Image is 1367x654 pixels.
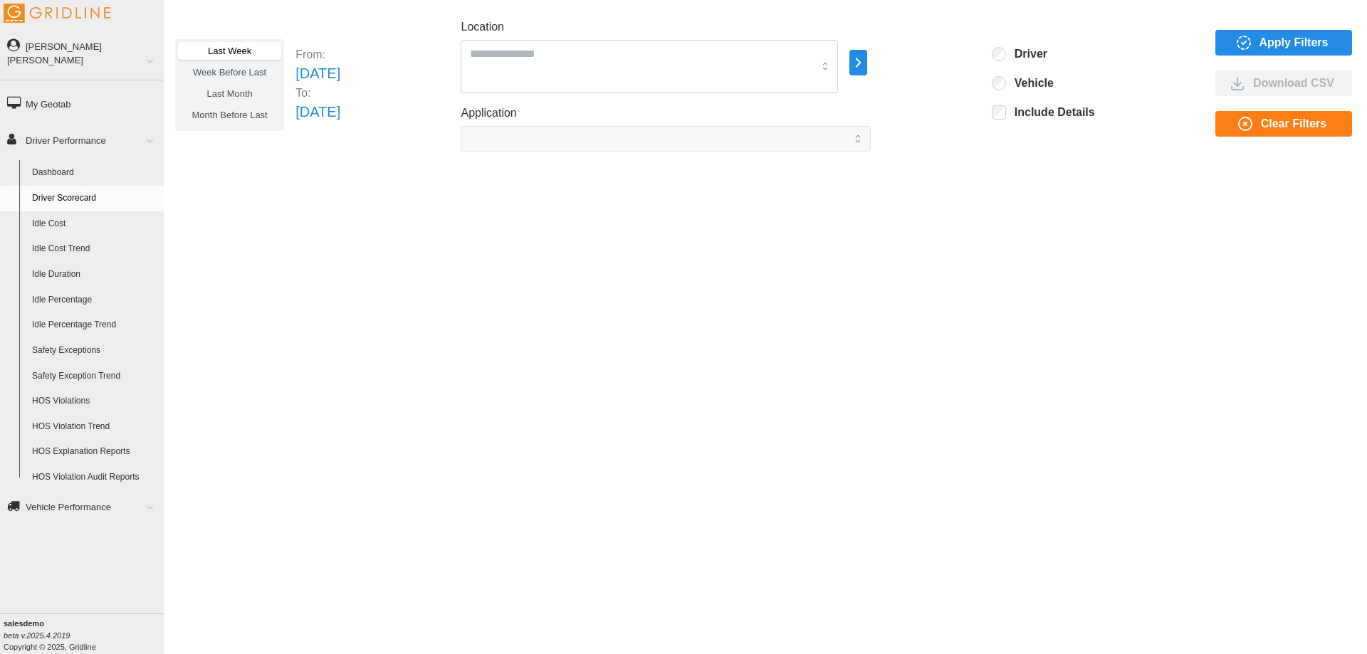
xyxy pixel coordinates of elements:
button: Download CSV [1215,70,1352,96]
span: Last Month [206,88,252,99]
a: Safety Exception Trend [26,364,164,389]
label: Driver [1006,47,1047,61]
b: salesdemo [4,619,44,628]
p: From: [295,46,340,63]
span: Last Week [208,46,251,56]
p: To: [295,85,340,101]
label: Include Details [1006,105,1095,120]
i: beta v.2025.4.2019 [4,631,70,640]
a: HOS Violation Trend [26,414,164,440]
span: Download CSV [1253,71,1334,95]
a: HOS Violation Audit Reports [26,465,164,490]
label: Location [461,19,504,36]
a: Idle Percentage [26,288,164,313]
img: Gridline [4,4,110,23]
a: Idle Cost Trend [26,236,164,262]
span: Week Before Last [193,67,266,78]
button: Apply Filters [1215,30,1352,56]
span: Clear Filters [1261,112,1326,136]
span: Apply Filters [1259,31,1329,55]
p: [DATE] [295,63,340,85]
a: Idle Percentage Trend [26,312,164,338]
a: Safety Exceptions [26,338,164,364]
a: HOS Violations [26,389,164,414]
a: Driver Scorecard [26,186,164,211]
p: [DATE] [295,101,340,123]
a: Dashboard [26,160,164,186]
a: Idle Duration [26,262,164,288]
a: HOS Explanation Reports [26,439,164,465]
label: Application [461,105,516,122]
span: Month Before Last [192,110,268,120]
a: Idle Cost [26,211,164,237]
button: Clear Filters [1215,111,1352,137]
div: Copyright © 2025, Gridline [4,618,164,653]
label: Vehicle [1006,76,1054,90]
